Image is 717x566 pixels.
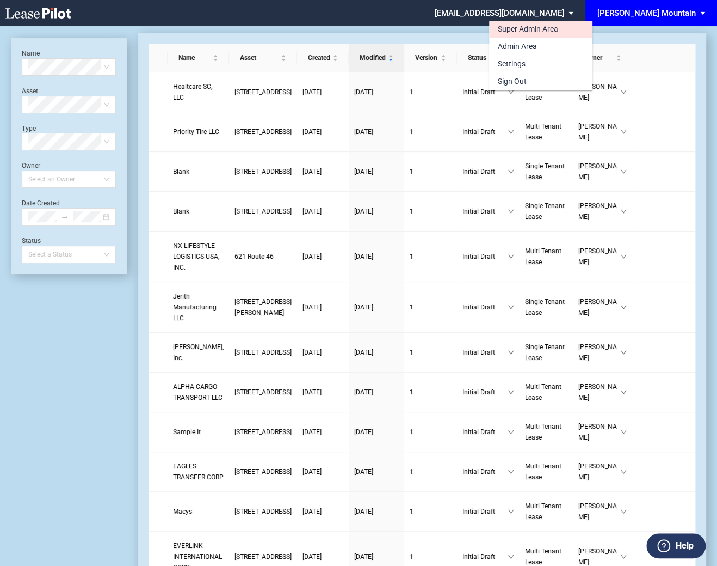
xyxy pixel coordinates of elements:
div: Settings [498,59,526,70]
div: Admin Area [498,41,537,52]
label: Help [675,539,693,553]
div: Sign Out [498,76,527,87]
div: Super Admin Area [498,24,558,35]
button: Help [646,533,706,558]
